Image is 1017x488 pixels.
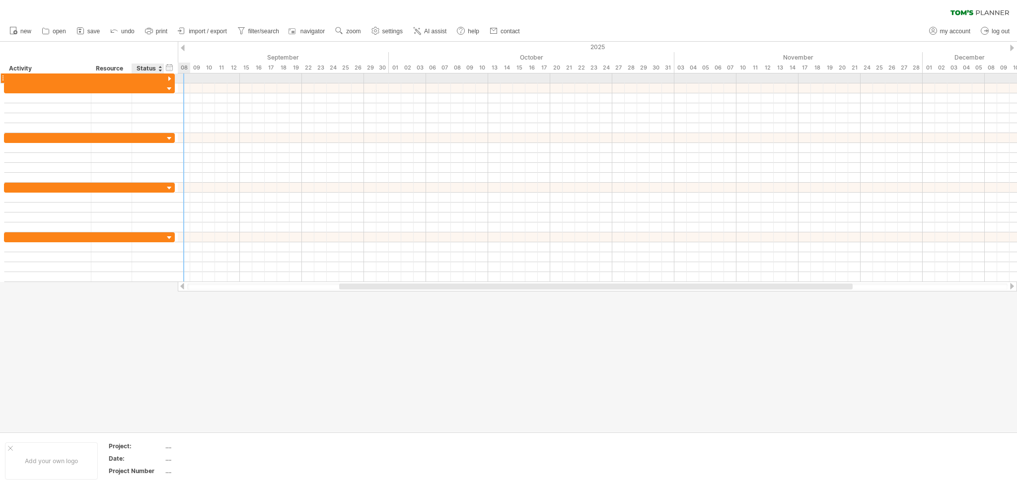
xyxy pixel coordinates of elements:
div: .... [165,467,249,475]
div: Thursday, 2 October 2025 [401,63,414,73]
div: Wednesday, 5 November 2025 [699,63,712,73]
div: Friday, 5 December 2025 [972,63,985,73]
span: new [20,28,31,35]
div: Friday, 10 October 2025 [476,63,488,73]
span: log out [992,28,1010,35]
div: Wednesday, 29 October 2025 [637,63,650,73]
a: contact [487,25,523,38]
div: Thursday, 4 December 2025 [960,63,972,73]
a: help [454,25,482,38]
div: Thursday, 16 October 2025 [525,63,538,73]
div: Tuesday, 30 September 2025 [376,63,389,73]
span: help [468,28,479,35]
div: Tuesday, 18 November 2025 [811,63,823,73]
div: Project: [109,442,163,450]
a: my account [927,25,973,38]
a: settings [369,25,406,38]
div: Thursday, 9 October 2025 [463,63,476,73]
div: Thursday, 13 November 2025 [774,63,786,73]
div: Thursday, 27 November 2025 [898,63,910,73]
div: Thursday, 11 September 2025 [215,63,227,73]
div: Tuesday, 7 October 2025 [438,63,451,73]
div: Thursday, 25 September 2025 [339,63,352,73]
div: Friday, 7 November 2025 [724,63,736,73]
div: Activity [9,64,85,73]
div: Thursday, 6 November 2025 [712,63,724,73]
div: Friday, 14 November 2025 [786,63,799,73]
div: Tuesday, 9 December 2025 [997,63,1010,73]
div: Thursday, 30 October 2025 [650,63,662,73]
div: Monday, 10 November 2025 [736,63,749,73]
div: Wednesday, 17 September 2025 [265,63,277,73]
div: Wednesday, 12 November 2025 [761,63,774,73]
span: import / export [189,28,227,35]
div: Friday, 21 November 2025 [848,63,861,73]
a: undo [108,25,138,38]
div: September 2025 [116,52,389,63]
div: Monday, 8 September 2025 [178,63,190,73]
div: Project Number [109,467,163,475]
div: Friday, 3 October 2025 [414,63,426,73]
div: Wednesday, 24 September 2025 [327,63,339,73]
div: Thursday, 20 November 2025 [836,63,848,73]
div: Tuesday, 11 November 2025 [749,63,761,73]
span: print [156,28,167,35]
div: Resource [96,64,126,73]
div: Monday, 22 September 2025 [302,63,314,73]
div: Monday, 29 September 2025 [364,63,376,73]
div: Friday, 28 November 2025 [910,63,923,73]
a: open [39,25,69,38]
div: Monday, 20 October 2025 [550,63,563,73]
div: Monday, 17 November 2025 [799,63,811,73]
div: Tuesday, 23 September 2025 [314,63,327,73]
div: Wednesday, 8 October 2025 [451,63,463,73]
a: new [7,25,34,38]
div: Monday, 24 November 2025 [861,63,873,73]
div: Wednesday, 15 October 2025 [513,63,525,73]
div: Friday, 24 October 2025 [600,63,612,73]
div: Tuesday, 28 October 2025 [625,63,637,73]
div: Wednesday, 26 November 2025 [885,63,898,73]
div: Thursday, 18 September 2025 [277,63,290,73]
span: undo [121,28,135,35]
a: zoom [333,25,363,38]
a: AI assist [411,25,449,38]
div: Friday, 19 September 2025 [290,63,302,73]
div: Tuesday, 16 September 2025 [252,63,265,73]
a: print [143,25,170,38]
span: zoom [346,28,361,35]
div: Monday, 8 December 2025 [985,63,997,73]
div: Date: [109,454,163,463]
div: Tuesday, 25 November 2025 [873,63,885,73]
span: contact [501,28,520,35]
div: Thursday, 23 October 2025 [587,63,600,73]
span: filter/search [248,28,279,35]
div: .... [165,442,249,450]
div: Tuesday, 2 December 2025 [935,63,947,73]
div: Friday, 17 October 2025 [538,63,550,73]
div: Tuesday, 14 October 2025 [501,63,513,73]
span: my account [940,28,970,35]
div: Monday, 27 October 2025 [612,63,625,73]
div: Monday, 13 October 2025 [488,63,501,73]
div: Wednesday, 19 November 2025 [823,63,836,73]
span: save [87,28,100,35]
div: Tuesday, 21 October 2025 [563,63,575,73]
div: Status [137,64,158,73]
div: Wednesday, 22 October 2025 [575,63,587,73]
span: open [53,28,66,35]
div: Friday, 31 October 2025 [662,63,674,73]
div: November 2025 [674,52,923,63]
a: log out [978,25,1013,38]
div: October 2025 [389,52,674,63]
div: Tuesday, 4 November 2025 [687,63,699,73]
div: .... [165,454,249,463]
div: Wednesday, 1 October 2025 [389,63,401,73]
span: AI assist [424,28,446,35]
a: navigator [287,25,328,38]
div: Add your own logo [5,442,98,480]
span: navigator [300,28,325,35]
div: Wednesday, 10 September 2025 [203,63,215,73]
div: Monday, 15 September 2025 [240,63,252,73]
div: Tuesday, 9 September 2025 [190,63,203,73]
